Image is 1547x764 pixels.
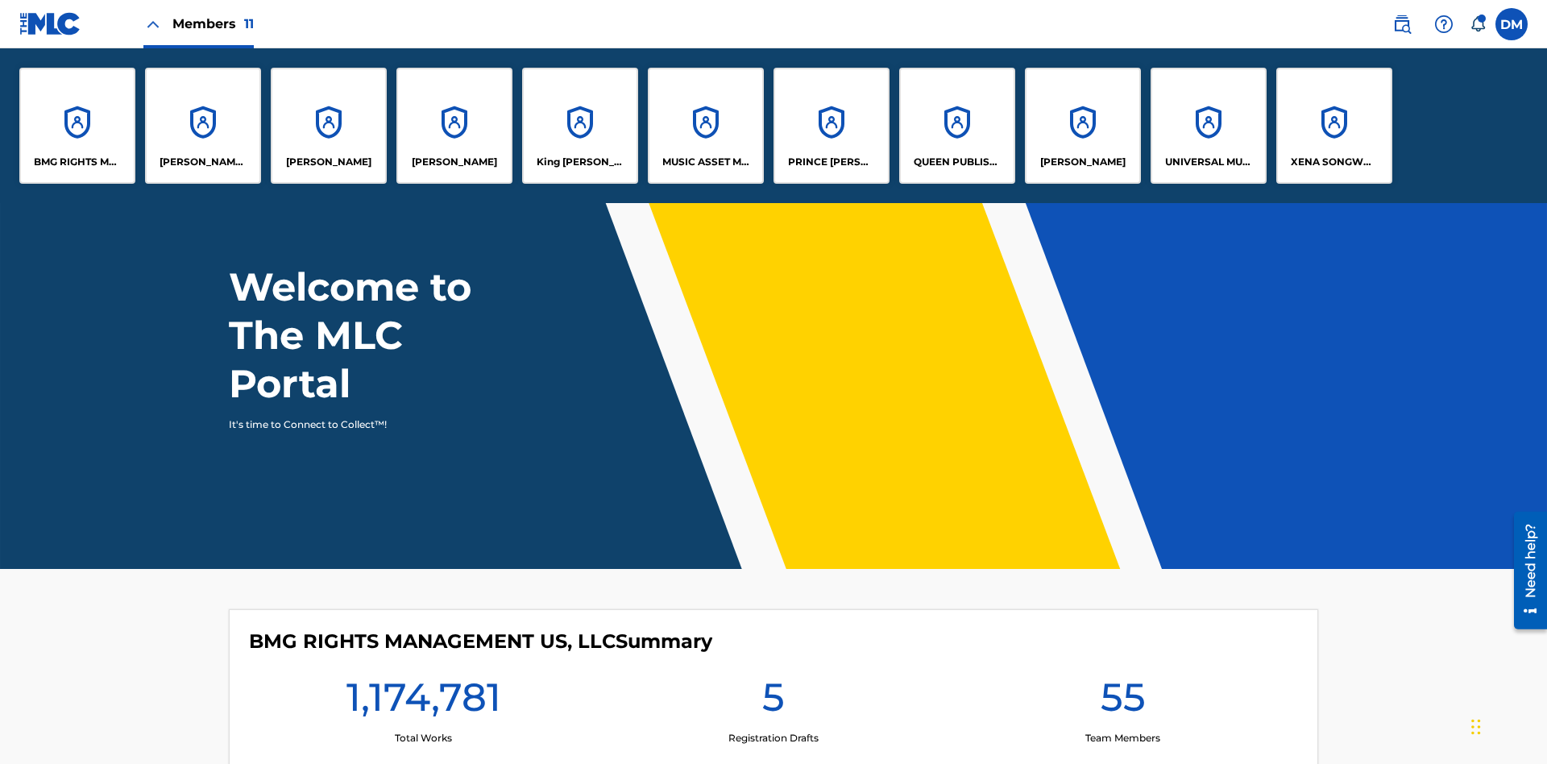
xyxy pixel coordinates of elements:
a: Accounts[PERSON_NAME] [396,68,512,184]
a: Accounts[PERSON_NAME] [1025,68,1141,184]
span: Members [172,15,254,33]
h1: 55 [1101,673,1146,731]
p: It's time to Connect to Collect™! [229,417,508,432]
div: User Menu [1495,8,1528,40]
a: AccountsQUEEN PUBLISHA [899,68,1015,184]
p: UNIVERSAL MUSIC PUB GROUP [1165,155,1253,169]
p: Total Works [395,731,452,745]
h1: 5 [762,673,785,731]
div: Notifications [1470,16,1486,32]
p: BMG RIGHTS MANAGEMENT US, LLC [34,155,122,169]
img: Close [143,15,163,34]
iframe: Resource Center [1502,505,1547,637]
p: Registration Drafts [728,731,819,745]
a: AccountsBMG RIGHTS MANAGEMENT US, LLC [19,68,135,184]
p: RONALD MCTESTERSON [1040,155,1126,169]
a: Accounts[PERSON_NAME] [271,68,387,184]
div: Help [1428,8,1460,40]
p: MUSIC ASSET MANAGEMENT (MAM) [662,155,750,169]
a: AccountsPRINCE [PERSON_NAME] [773,68,890,184]
p: PRINCE MCTESTERSON [788,155,876,169]
a: Public Search [1386,8,1418,40]
img: MLC Logo [19,12,81,35]
p: ELVIS COSTELLO [286,155,371,169]
p: King McTesterson [537,155,624,169]
a: AccountsMUSIC ASSET MANAGEMENT (MAM) [648,68,764,184]
div: Drag [1471,703,1481,751]
p: EYAMA MCSINGER [412,155,497,169]
iframe: Chat Widget [1466,687,1547,764]
a: AccountsUNIVERSAL MUSIC PUB GROUP [1151,68,1267,184]
p: Team Members [1085,731,1160,745]
a: AccountsXENA SONGWRITER [1276,68,1392,184]
img: help [1434,15,1454,34]
h1: Welcome to The MLC Portal [229,263,530,408]
span: 11 [244,16,254,31]
a: Accounts[PERSON_NAME] SONGWRITER [145,68,261,184]
p: CLEO SONGWRITER [160,155,247,169]
p: QUEEN PUBLISHA [914,155,1002,169]
h1: 1,174,781 [346,673,501,731]
h4: BMG RIGHTS MANAGEMENT US, LLC [249,629,712,654]
p: XENA SONGWRITER [1291,155,1379,169]
a: AccountsKing [PERSON_NAME] [522,68,638,184]
img: search [1392,15,1412,34]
